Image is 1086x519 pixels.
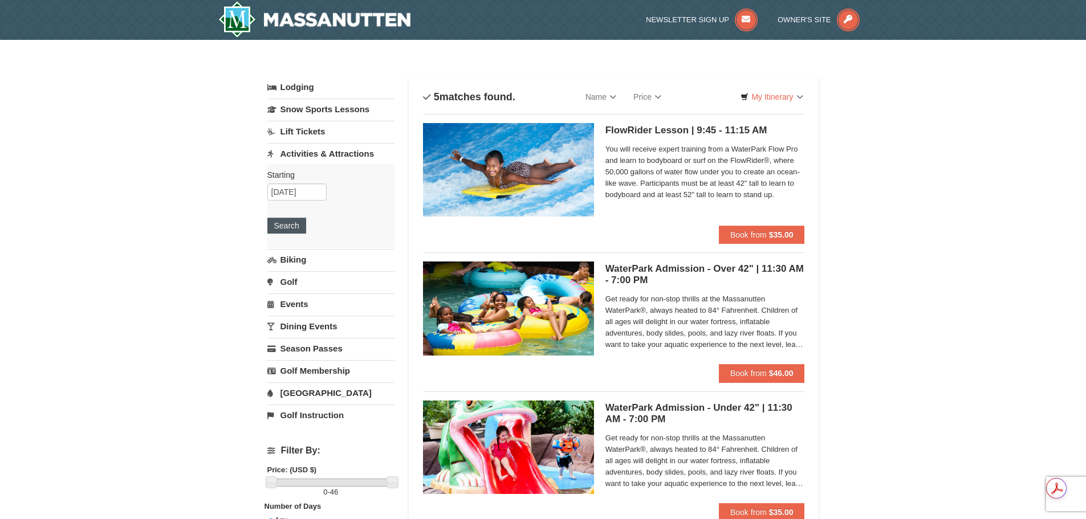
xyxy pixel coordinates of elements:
[267,218,306,234] button: Search
[730,369,767,378] span: Book from
[267,77,394,97] a: Lodging
[778,15,831,24] span: Owner's Site
[267,316,394,337] a: Dining Events
[265,502,322,510] strong: Number of Days
[605,144,805,201] span: You will receive expert training from a WaterPark Flow Pro and learn to bodyboard or surf on the ...
[323,488,327,496] span: 0
[769,369,794,378] strong: $46.00
[267,99,394,120] a: Snow Sports Lessons
[605,402,805,425] h5: WaterPark Admission - Under 42" | 11:30 AM - 7:00 PM
[267,169,386,181] label: Starting
[769,508,794,517] strong: $35.00
[267,143,394,164] a: Activities & Attractions
[733,88,810,105] a: My Itinerary
[218,1,411,38] img: Massanutten Resort Logo
[730,230,767,239] span: Book from
[625,85,670,108] a: Price
[267,249,394,270] a: Biking
[423,401,594,494] img: 6619917-1570-0b90b492.jpg
[605,293,805,350] span: Get ready for non-stop thrills at the Massanutten WaterPark®, always heated to 84° Fahrenheit. Ch...
[719,364,805,382] button: Book from $46.00
[434,91,440,103] span: 5
[330,488,338,496] span: 46
[605,432,805,489] span: Get ready for non-stop thrills at the Massanutten WaterPark®, always heated to 84° Fahrenheit. Ch...
[267,487,394,498] label: -
[267,338,394,359] a: Season Passes
[267,121,394,142] a: Lift Tickets
[267,404,394,426] a: Golf Instruction
[267,446,394,456] h4: Filter By:
[267,293,394,314] a: Events
[646,15,758,24] a: Newsletter Sign Up
[267,360,394,381] a: Golf Membership
[267,271,394,292] a: Golf
[423,261,594,355] img: 6619917-1560-394ba125.jpg
[730,508,767,517] span: Book from
[605,125,805,136] h5: FlowRider Lesson | 9:45 - 11:15 AM
[605,263,805,286] h5: WaterPark Admission - Over 42" | 11:30 AM - 7:00 PM
[646,15,729,24] span: Newsletter Sign Up
[778,15,860,24] a: Owner's Site
[769,230,794,239] strong: $35.00
[423,91,515,103] h4: matches found.
[423,123,594,216] img: 6619917-216-363963c7.jpg
[267,465,317,474] strong: Price: (USD $)
[218,1,411,38] a: Massanutten Resort
[577,85,625,108] a: Name
[267,382,394,403] a: [GEOGRAPHIC_DATA]
[719,226,805,244] button: Book from $35.00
